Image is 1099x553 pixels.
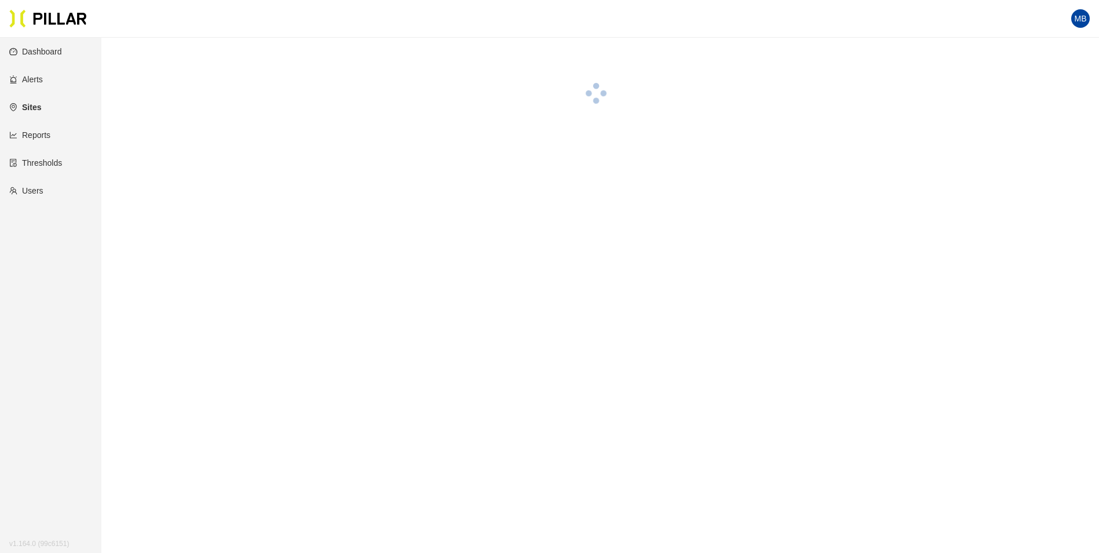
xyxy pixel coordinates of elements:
[9,186,43,195] a: teamUsers
[1075,9,1087,28] span: MB
[9,158,62,168] a: exceptionThresholds
[9,47,62,56] a: dashboardDashboard
[9,75,43,84] a: alertAlerts
[9,9,87,28] img: Pillar Technologies
[9,130,50,140] a: line-chartReports
[9,103,41,112] a: environmentSites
